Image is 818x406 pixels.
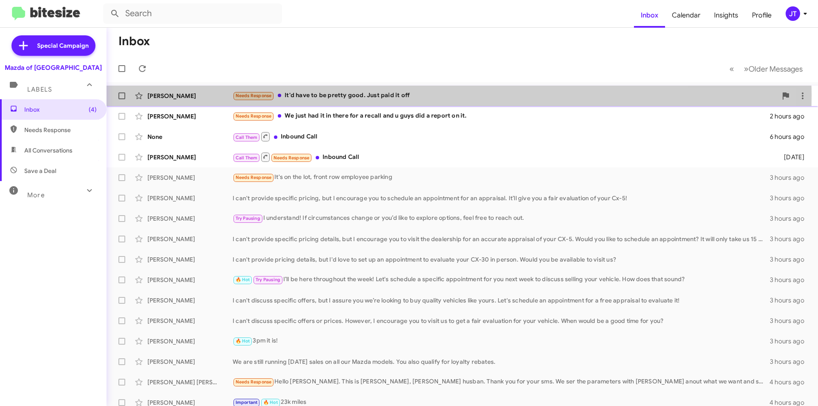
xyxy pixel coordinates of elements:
[786,6,800,21] div: JT
[147,194,233,202] div: [PERSON_NAME]
[770,194,811,202] div: 3 hours ago
[89,105,97,114] span: (4)
[233,131,770,142] div: Inbound Call
[770,112,811,121] div: 2 hours ago
[233,235,770,243] div: I can't provide specific pricing details, but I encourage you to visit the dealership for an accu...
[233,275,770,285] div: I’ll be here throughout the week! Let's schedule a specific appointment for you next week to disc...
[744,63,749,74] span: »
[233,296,770,305] div: I can't discuss specific offers, but I assure you we’re looking to buy quality vehicles like your...
[770,317,811,325] div: 3 hours ago
[236,93,272,98] span: Needs Response
[233,111,770,121] div: We just had it in there for a recall and u guys did a report on it.
[770,337,811,346] div: 3 hours ago
[770,357,811,366] div: 3 hours ago
[274,155,310,161] span: Needs Response
[103,3,282,24] input: Search
[147,173,233,182] div: [PERSON_NAME]
[147,112,233,121] div: [PERSON_NAME]
[236,155,258,161] span: Call Them
[263,400,278,405] span: 🔥 Hot
[5,63,102,72] div: Mazda of [GEOGRAPHIC_DATA]
[770,276,811,284] div: 3 hours ago
[770,214,811,223] div: 3 hours ago
[724,60,739,78] button: Previous
[749,64,803,74] span: Older Messages
[147,378,233,386] div: [PERSON_NAME] [PERSON_NAME]
[236,400,258,405] span: Important
[27,86,52,93] span: Labels
[147,132,233,141] div: None
[236,216,260,221] span: Try Pausing
[37,41,89,50] span: Special Campaign
[233,317,770,325] div: I can't discuss specific offers or prices. However, I encourage you to visit us to get a fair eva...
[770,132,811,141] div: 6 hours ago
[24,126,97,134] span: Needs Response
[233,255,770,264] div: I can't provide pricing details, but I'd love to set up an appointment to evaluate your CX-30 in ...
[739,60,808,78] button: Next
[707,3,745,28] a: Insights
[256,277,280,282] span: Try Pausing
[778,6,809,21] button: JT
[770,235,811,243] div: 3 hours ago
[27,191,45,199] span: More
[770,296,811,305] div: 3 hours ago
[24,167,56,175] span: Save a Deal
[770,255,811,264] div: 3 hours ago
[233,173,770,182] div: It's on the lot, front row employee parking
[24,105,97,114] span: Inbox
[745,3,778,28] a: Profile
[147,214,233,223] div: [PERSON_NAME]
[233,357,770,366] div: We are still running [DATE] sales on all our Mazda models. You also qualify for loyalty rebates.
[236,113,272,119] span: Needs Response
[665,3,707,28] a: Calendar
[233,194,770,202] div: I can't provide specific pricing, but I encourage you to schedule an appointment for an appraisal...
[233,336,770,346] div: 3pm it is!
[12,35,95,56] a: Special Campaign
[236,338,250,344] span: 🔥 Hot
[118,35,150,48] h1: Inbox
[729,63,734,74] span: «
[147,357,233,366] div: [PERSON_NAME]
[147,317,233,325] div: [PERSON_NAME]
[769,378,811,386] div: 4 hours ago
[147,296,233,305] div: [PERSON_NAME]
[236,175,272,180] span: Needs Response
[147,337,233,346] div: [PERSON_NAME]
[233,152,770,162] div: Inbound Call
[770,173,811,182] div: 3 hours ago
[725,60,808,78] nav: Page navigation example
[233,377,769,387] div: Hello [PERSON_NAME]. This is [PERSON_NAME], [PERSON_NAME] husban. Thank you for your sms. We ser ...
[233,213,770,223] div: I understand! If circumstances change or you’d like to explore options, feel free to reach out.
[236,135,258,140] span: Call Them
[770,153,811,161] div: [DATE]
[147,276,233,284] div: [PERSON_NAME]
[233,91,777,101] div: It'd have to be pretty good. Just paid it off
[634,3,665,28] a: Inbox
[147,235,233,243] div: [PERSON_NAME]
[147,153,233,161] div: [PERSON_NAME]
[236,379,272,385] span: Needs Response
[24,146,72,155] span: All Conversations
[147,92,233,100] div: [PERSON_NAME]
[147,255,233,264] div: [PERSON_NAME]
[236,277,250,282] span: 🔥 Hot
